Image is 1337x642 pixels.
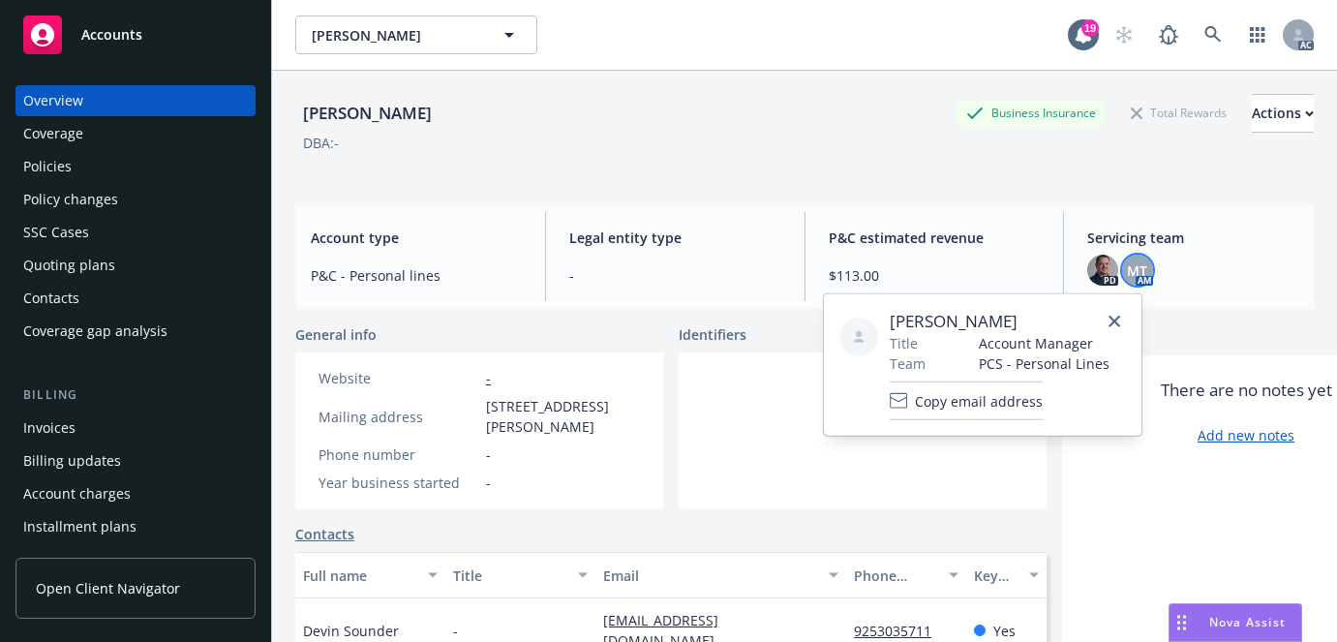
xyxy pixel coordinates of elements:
[23,413,76,443] div: Invoices
[312,25,479,46] span: [PERSON_NAME]
[295,324,377,345] span: General info
[979,353,1109,374] span: PCS - Personal Lines
[569,228,780,248] span: Legal entity type
[1170,604,1194,641] div: Drag to move
[303,566,416,586] div: Full name
[1161,379,1332,402] span: There are no notes yet
[23,316,167,347] div: Coverage gap analysis
[890,333,918,353] span: Title
[1149,15,1188,54] a: Report a Bug
[854,566,937,586] div: Phone number
[829,228,1040,248] span: P&C estimated revenue
[854,622,947,640] a: 9253035711
[311,265,522,286] span: P&C - Personal lines
[1081,19,1099,37] div: 19
[1105,15,1143,54] a: Start snowing
[15,445,256,476] a: Billing updates
[915,390,1043,411] span: Copy email address
[295,101,440,126] div: [PERSON_NAME]
[486,369,491,387] a: -
[846,552,966,598] button: Phone number
[1209,614,1286,630] span: Nova Assist
[23,85,83,116] div: Overview
[993,621,1016,641] span: Yes
[15,85,256,116] a: Overview
[295,552,445,598] button: Full name
[311,228,522,248] span: Account type
[15,385,256,405] div: Billing
[15,413,256,443] a: Invoices
[1087,228,1298,248] span: Servicing team
[486,396,640,437] span: [STREET_ADDRESS][PERSON_NAME]
[445,552,595,598] button: Title
[36,578,180,598] span: Open Client Navigator
[15,217,256,248] a: SSC Cases
[569,265,780,286] span: -
[453,621,458,641] span: -
[15,118,256,149] a: Coverage
[15,8,256,62] a: Accounts
[1194,15,1232,54] a: Search
[23,217,89,248] div: SSC Cases
[1252,95,1314,132] div: Actions
[966,552,1047,598] button: Key contact
[15,151,256,182] a: Policies
[303,621,399,641] span: Devin Sounder
[319,368,478,388] div: Website
[890,382,1043,420] button: Copy email address
[23,184,118,215] div: Policy changes
[81,27,142,43] span: Accounts
[974,566,1018,586] div: Key contact
[15,283,256,314] a: Contacts
[15,316,256,347] a: Coverage gap analysis
[23,445,121,476] div: Billing updates
[1252,94,1314,133] button: Actions
[1087,255,1118,286] img: photo
[453,566,566,586] div: Title
[23,283,79,314] div: Contacts
[295,524,354,544] a: Contacts
[295,15,537,54] button: [PERSON_NAME]
[319,473,478,493] div: Year business started
[486,473,491,493] span: -
[23,118,83,149] div: Coverage
[829,265,1040,286] span: $113.00
[303,133,339,153] div: DBA: -
[1127,260,1147,281] span: MT
[1103,310,1126,333] a: close
[319,444,478,465] div: Phone number
[23,511,137,542] div: Installment plans
[319,407,478,427] div: Mailing address
[1238,15,1277,54] a: Switch app
[1198,425,1294,445] a: Add new notes
[679,324,746,345] span: Identifiers
[979,333,1109,353] span: Account Manager
[957,101,1106,125] div: Business Insurance
[15,184,256,215] a: Policy changes
[23,250,115,281] div: Quoting plans
[23,151,72,182] div: Policies
[15,511,256,542] a: Installment plans
[486,444,491,465] span: -
[1121,101,1236,125] div: Total Rewards
[595,552,846,598] button: Email
[15,250,256,281] a: Quoting plans
[890,353,926,374] span: Team
[890,310,1109,333] span: [PERSON_NAME]
[23,478,131,509] div: Account charges
[1169,603,1302,642] button: Nova Assist
[603,566,817,586] div: Email
[15,478,256,509] a: Account charges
